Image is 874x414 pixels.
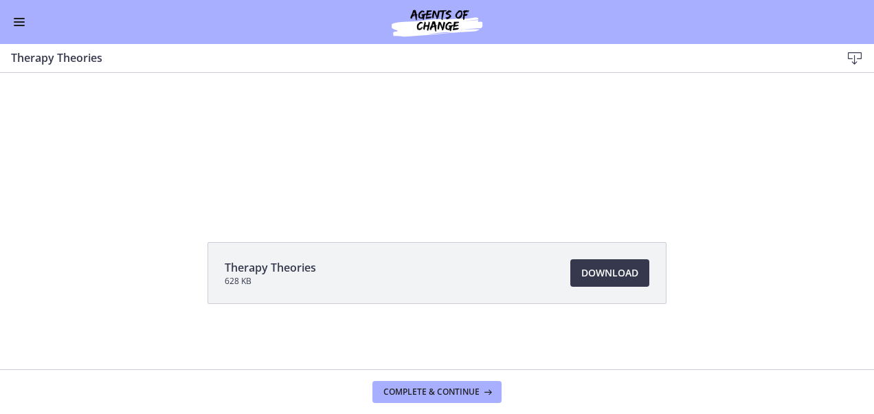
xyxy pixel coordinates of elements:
a: Download [570,259,649,287]
button: Enable menu [11,14,27,30]
span: Therapy Theories [225,259,316,276]
span: Complete & continue [383,386,480,397]
img: Agents of Change [355,6,519,39]
h3: Therapy Theories [11,50,819,66]
span: 628 KB [225,276,316,287]
button: Complete & continue [372,381,502,403]
span: Download [581,265,638,281]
